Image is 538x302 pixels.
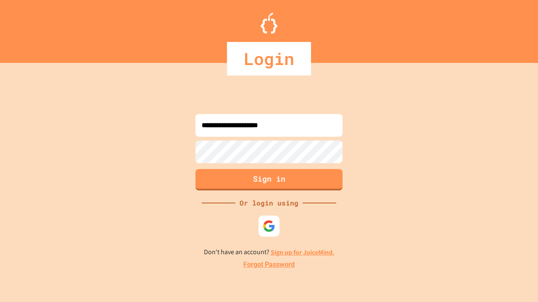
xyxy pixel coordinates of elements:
div: Or login using [235,198,303,208]
img: Logo.svg [261,13,277,34]
a: Forgot Password [243,260,295,270]
div: Login [227,42,311,75]
a: Sign up for JuiceMind. [271,248,335,257]
p: Don't have an account? [204,247,335,258]
img: google-icon.svg [263,220,275,232]
button: Sign in [195,169,343,190]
